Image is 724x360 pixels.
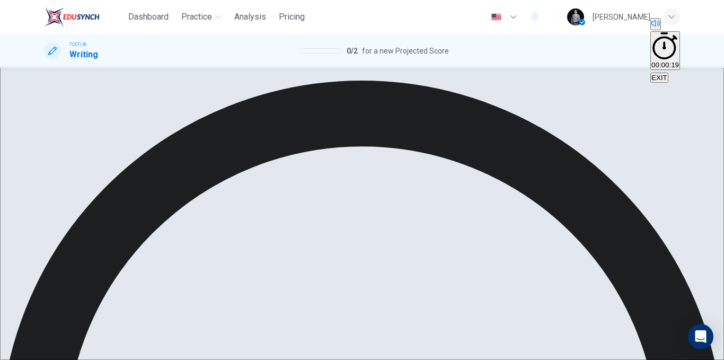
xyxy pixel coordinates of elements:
img: en [490,13,503,21]
span: EXIT [651,74,667,82]
h1: Writing [69,48,98,61]
a: EduSynch logo [44,6,124,28]
button: Practice [177,7,226,27]
button: Dashboard [124,7,173,27]
span: Analysis [234,11,266,23]
button: Pricing [275,7,309,27]
div: Hide [650,31,680,72]
div: Open Intercom Messenger [688,324,713,349]
span: for a new Projected Score [362,45,449,57]
button: 00:00:19 [650,31,680,71]
span: 00:00:19 [651,61,679,69]
div: Mute [650,18,680,31]
img: EduSynch logo [44,6,100,28]
span: TOEFL® [69,41,86,48]
img: Profile picture [567,8,584,25]
span: Dashboard [128,11,169,23]
div: [PERSON_NAME] [593,11,650,23]
span: Practice [181,11,212,23]
button: Analysis [230,7,270,27]
span: 0 / 2 [347,45,358,57]
button: EXIT [650,73,668,83]
span: Pricing [279,11,305,23]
